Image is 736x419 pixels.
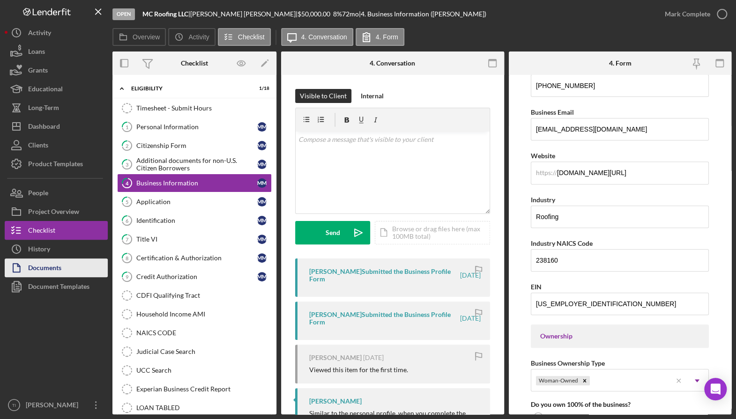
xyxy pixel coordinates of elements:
[361,89,384,103] div: Internal
[5,136,108,154] button: Clients
[257,160,267,169] div: M M
[126,273,129,279] tspan: 9
[309,354,362,361] div: [PERSON_NAME]
[28,202,79,223] div: Project Overview
[28,154,83,176] div: Product Templates
[117,174,272,192] a: 4Business InformationMM
[5,396,108,414] button: TI[PERSON_NAME]
[5,61,108,80] a: Grants
[333,10,342,18] div: 8 %
[126,161,128,167] tspan: 3
[136,123,257,131] div: Personal Information
[28,221,55,242] div: Checklist
[257,122,267,132] div: M M
[112,28,166,46] button: Overview
[281,28,353,46] button: 4. Conversation
[5,154,108,173] button: Product Templates
[117,323,272,342] a: NAICS CODE
[136,235,257,243] div: Title VI
[117,398,272,417] a: LOAN TABLED
[536,376,580,385] div: Woman-Owned
[136,157,257,172] div: Additional documents for non-U.S. Citizen Borrowers
[5,221,108,240] button: Checklist
[136,310,271,318] div: Household Income AMI
[309,311,459,326] div: [PERSON_NAME] Submitted the Business Profile Form
[5,80,108,98] button: Educational
[531,152,555,160] label: Website
[257,141,267,150] div: M M
[126,198,128,205] tspan: 5
[188,33,209,41] label: Activity
[117,305,272,323] a: Household Income AMI
[117,286,272,305] a: CDFI Qualifying Tract
[117,211,272,230] a: 6IdentificationMM
[257,197,267,206] div: M M
[126,255,128,261] tspan: 8
[531,401,709,408] div: Do you own 100% of the business?
[28,117,60,138] div: Dashboard
[5,240,108,258] button: History
[309,268,459,283] div: [PERSON_NAME] Submitted the Business Profile Form
[609,59,631,67] div: 4. Form
[117,267,272,286] a: 9Credit AuthorizationMM
[295,89,351,103] button: Visible to Client
[342,10,359,18] div: 72 mo
[5,98,108,117] button: Long-Term
[126,124,128,130] tspan: 1
[117,99,272,118] a: Timesheet - Submit Hours
[28,80,63,101] div: Educational
[126,180,129,186] tspan: 4
[531,283,542,291] label: EIN
[117,361,272,380] a: UCC Search
[136,273,257,280] div: Credit Authorization
[136,385,271,393] div: Experian Business Credit Report
[136,404,271,412] div: LOAN TABLED
[136,179,257,187] div: Business Information
[136,329,271,337] div: NAICS CODE
[5,23,108,42] button: Activity
[133,33,160,41] label: Overview
[117,249,272,267] a: 8Certification & AuthorizationMM
[117,155,272,174] a: 3Additional documents for non-U.S. Citizen BorrowersMM
[126,217,129,223] tspan: 6
[117,118,272,136] a: 1Personal InformationMM
[363,354,384,361] time: 2025-07-04 18:43
[655,5,731,23] button: Mark Complete
[5,117,108,136] a: Dashboard
[253,86,269,91] div: 1 / 18
[326,221,340,244] div: Send
[181,59,208,67] div: Checklist
[12,403,16,408] text: TI
[28,42,45,63] div: Loans
[28,136,48,157] div: Clients
[460,272,481,279] time: 2025-07-14 18:16
[531,239,593,247] label: Industry NAICS Code
[257,272,267,281] div: M M
[142,10,188,18] b: MC Roofing LLC
[136,217,257,224] div: Identification
[5,42,108,61] button: Loans
[5,202,108,221] button: Project Overview
[5,184,108,202] a: People
[126,236,129,242] tspan: 7
[300,89,347,103] div: Visible to Client
[117,342,272,361] a: Judicial Case Search
[376,33,398,41] label: 4. Form
[131,86,246,91] div: Eligibility
[238,33,265,41] label: Checklist
[531,196,555,204] label: Industry
[5,277,108,296] button: Document Templates
[126,142,128,148] tspan: 2
[309,397,362,405] div: [PERSON_NAME]
[257,178,267,188] div: M M
[257,253,267,263] div: M M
